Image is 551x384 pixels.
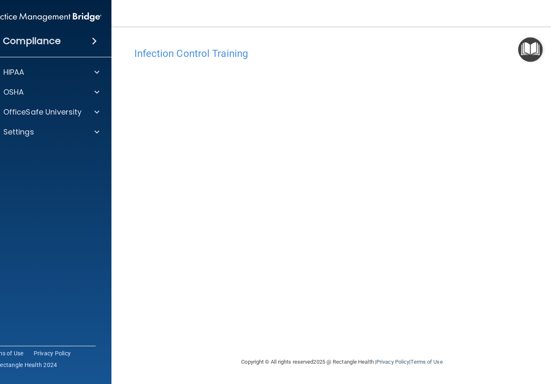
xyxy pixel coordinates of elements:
h4: Compliance [3,35,61,47]
iframe: infection-control-training [134,64,550,319]
button: Open Resource Center [518,37,543,62]
p: OfficeSafe University [3,107,82,117]
p: Settings [3,127,34,137]
a: Terms of Use [410,359,442,365]
h4: Infection Control Training [134,48,550,59]
div: Copyright © All rights reserved 2025 @ Rectangle Health | | [190,349,494,375]
a: Privacy Policy [376,359,409,365]
p: OSHA [3,87,24,97]
p: HIPAA [3,67,25,77]
a: Privacy Policy [34,349,71,357]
